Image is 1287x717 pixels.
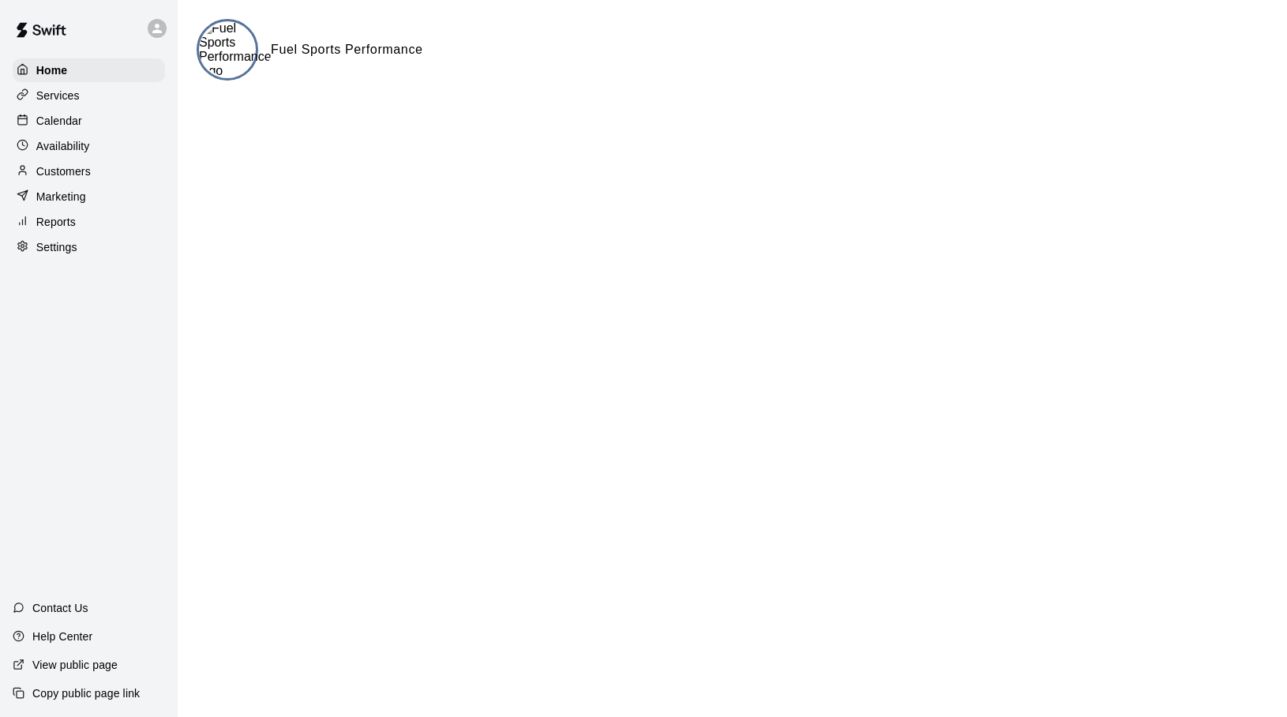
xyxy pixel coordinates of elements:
a: Availability [13,134,165,158]
a: Customers [13,160,165,183]
p: Customers [36,163,91,179]
p: Marketing [36,189,86,205]
a: Services [13,84,165,107]
h6: Fuel Sports Performance [271,39,423,60]
p: Availability [36,138,90,154]
p: View public page [32,657,118,673]
a: Reports [13,210,165,234]
p: Calendar [36,113,82,129]
a: Calendar [13,109,165,133]
a: Marketing [13,185,165,208]
p: Services [36,88,80,103]
p: Home [36,62,68,78]
p: Help Center [32,629,92,644]
a: Settings [13,235,165,259]
p: Contact Us [32,600,88,616]
p: Reports [36,214,76,230]
p: Copy public page link [32,685,140,701]
img: Fuel Sports Performance logo [199,21,272,78]
p: Settings [36,239,77,255]
a: Home [13,58,165,82]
